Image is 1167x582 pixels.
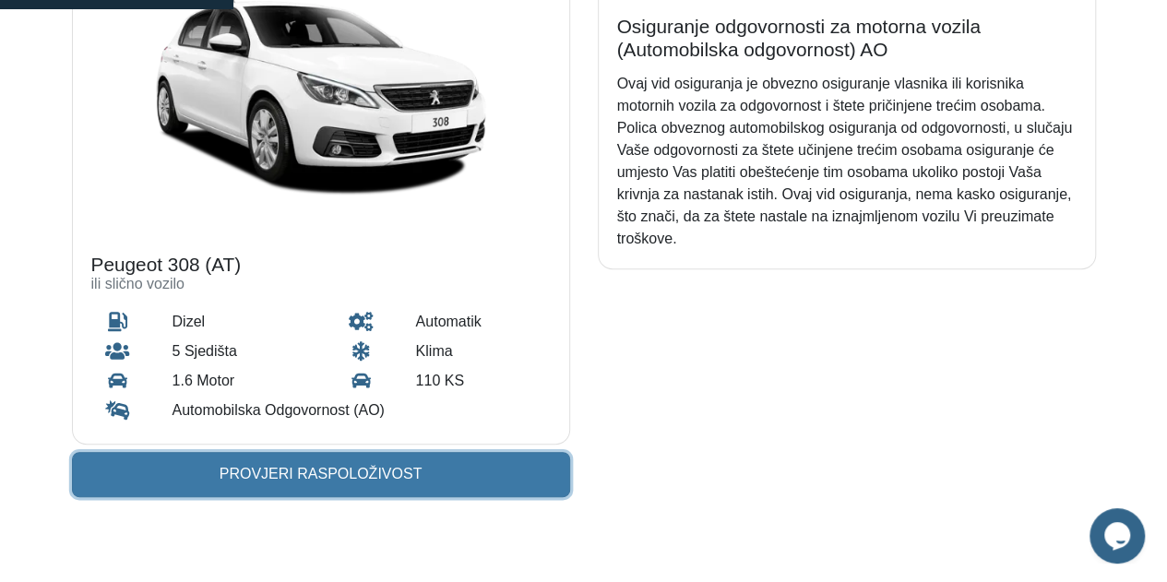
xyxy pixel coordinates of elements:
div: 5 Sjedišta [159,337,321,366]
div: 110 KS [401,366,564,396]
div: automatik [401,307,564,337]
iframe: chat widget [1090,508,1149,564]
a: Provjeri raspoloživost [72,452,570,496]
h6: ili slično vozilo [91,275,551,292]
h4: Osiguranje odgovornosti za motorna vozila (Automobilska odgovornost) AO [617,16,1077,62]
p: Ovaj vid osiguranja je obvezno osiguranje vlasnika ili korisnika motornih vozila za odgovornost i... [617,73,1077,250]
h4: Peugeot 308 (AT) [91,254,551,277]
div: Klima [401,337,564,366]
div: Automobilska Odgovornost (AO) [159,396,565,425]
div: dizel [159,307,321,337]
div: 1.6 Motor [159,366,321,396]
